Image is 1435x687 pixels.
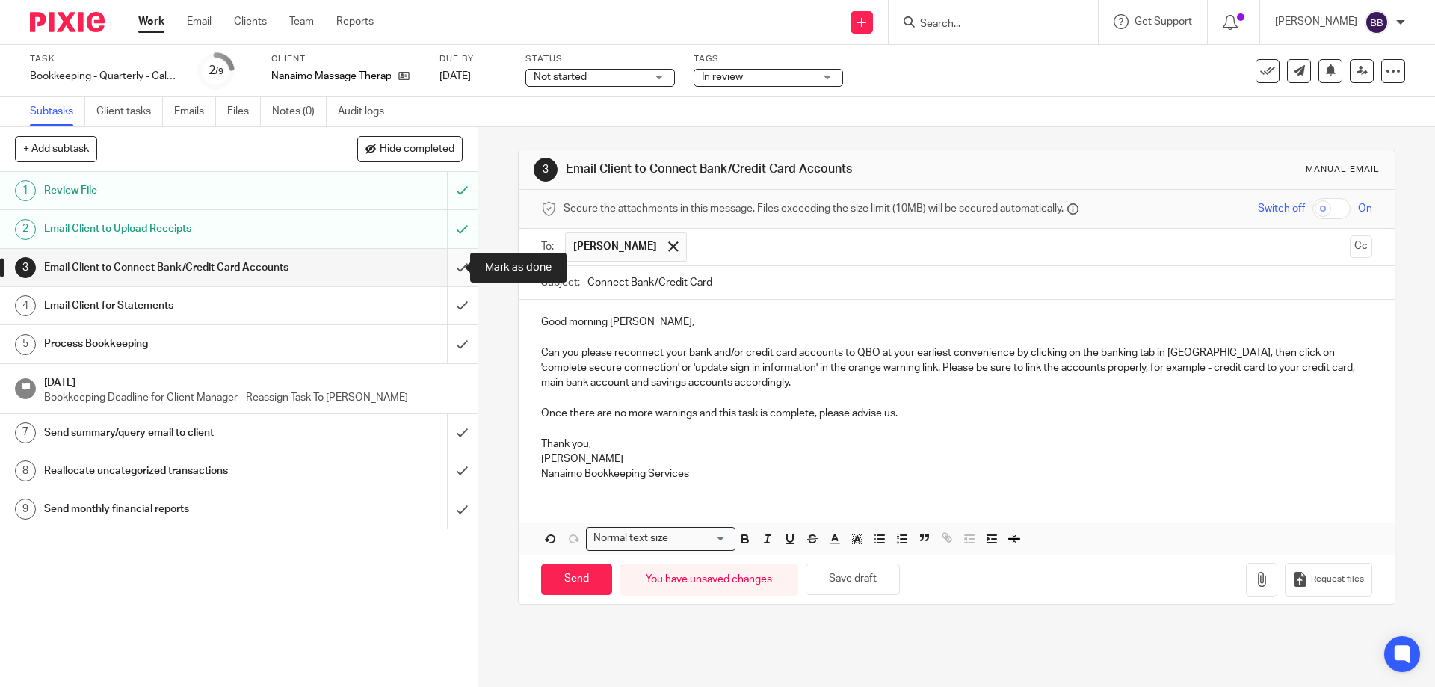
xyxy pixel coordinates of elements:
input: Search [919,18,1053,31]
h1: Email Client to Upload Receipts [44,218,303,240]
span: Not started [534,72,587,82]
p: [PERSON_NAME] [541,452,1371,466]
a: Reports [336,14,374,29]
input: Send [541,564,612,596]
a: Clients [234,14,267,29]
label: Due by [439,53,507,65]
div: 1 [15,180,36,201]
img: svg%3E [1365,10,1389,34]
button: Request files [1285,563,1371,597]
h1: [DATE] [44,372,463,390]
label: To: [541,239,558,254]
div: 3 [15,257,36,278]
a: Subtasks [30,97,85,126]
a: Notes (0) [272,97,327,126]
span: Secure the attachments in this message. Files exceeding the size limit (10MB) will be secured aut... [564,201,1064,216]
h1: Review File [44,179,303,202]
h1: Send summary/query email to client [44,422,303,444]
p: Can you please reconnect your bank and/or credit card accounts to QBO at your earliest convenienc... [541,345,1371,391]
h1: Send monthly financial reports [44,498,303,520]
div: Bookkeeping - Quarterly - Calendar Year [30,69,179,84]
label: Subject: [541,275,580,290]
span: Hide completed [380,144,454,155]
img: Pixie [30,12,105,32]
input: Search for option [673,531,726,546]
button: Hide completed [357,136,463,161]
span: Switch off [1258,201,1305,216]
span: [DATE] [439,71,471,81]
div: 5 [15,334,36,355]
span: [PERSON_NAME] [573,239,657,254]
p: Once there are no more warnings and this task is complete, please advise us. [541,406,1371,421]
p: Nanaimo Bookkeeping Services [541,466,1371,481]
h1: Email Client to Connect Bank/Credit Card Accounts [566,161,989,177]
button: + Add subtask [15,136,97,161]
button: Save draft [806,564,900,596]
div: 8 [15,460,36,481]
p: Good morning [PERSON_NAME], [541,315,1371,330]
div: Manual email [1306,164,1380,176]
h1: Email Client to Connect Bank/Credit Card Accounts [44,256,303,279]
span: In review [702,72,743,82]
h1: Email Client for Statements [44,295,303,317]
div: You have unsaved changes [620,564,798,596]
a: Files [227,97,261,126]
span: Get Support [1135,16,1192,27]
div: Search for option [586,527,735,550]
p: Thank you, [541,437,1371,452]
button: Cc [1350,235,1372,258]
span: Normal text size [590,531,671,546]
a: Audit logs [338,97,395,126]
label: Task [30,53,179,65]
p: [PERSON_NAME] [1275,14,1357,29]
p: Bookkeeping Deadline for Client Manager - Reassign Task To [PERSON_NAME] [44,390,463,405]
a: Client tasks [96,97,163,126]
label: Tags [694,53,843,65]
div: 9 [15,499,36,520]
div: 4 [15,295,36,316]
label: Client [271,53,421,65]
label: Status [525,53,675,65]
a: Email [187,14,212,29]
a: Emails [174,97,216,126]
a: Team [289,14,314,29]
span: Request files [1311,573,1364,585]
div: 2 [15,219,36,240]
h1: Process Bookkeeping [44,333,303,355]
h1: Reallocate uncategorized transactions [44,460,303,482]
div: 2 [209,62,223,79]
div: 3 [534,158,558,182]
a: Work [138,14,164,29]
span: On [1358,201,1372,216]
p: Nanaimo Massage Therapy [271,69,391,84]
small: /9 [215,67,223,76]
div: 7 [15,422,36,443]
